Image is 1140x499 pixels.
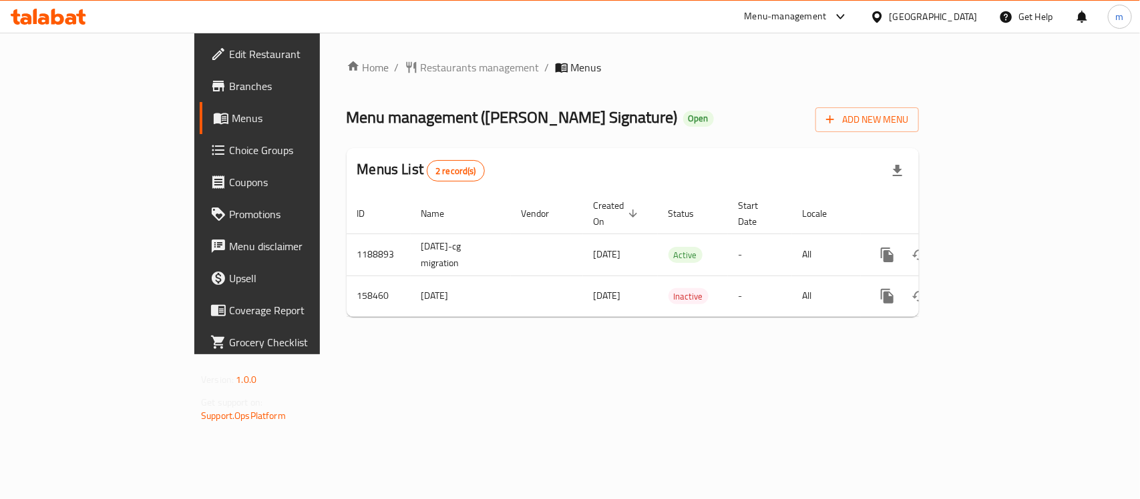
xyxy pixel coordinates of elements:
[872,280,904,312] button: more
[357,205,383,221] span: ID
[229,142,374,158] span: Choice Groups
[872,239,904,271] button: more
[427,165,484,177] span: 2 record(s)
[347,193,1010,317] table: enhanced table
[229,46,374,62] span: Edit Restaurant
[411,276,511,316] td: [DATE]
[669,288,709,304] div: Inactive
[571,59,602,75] span: Menus
[395,59,399,75] li: /
[201,394,262,411] span: Get support on:
[669,247,703,263] div: Active
[882,155,914,187] div: Export file
[683,111,714,127] div: Open
[803,205,845,221] span: Locale
[200,102,385,134] a: Menus
[201,407,286,424] a: Support.OpsPlatform
[200,230,385,262] a: Menu disclaimer
[739,197,776,229] span: Start Date
[200,70,385,102] a: Branches
[421,205,462,221] span: Name
[347,102,678,132] span: Menu management ( [PERSON_NAME] Signature )
[421,59,540,75] span: Restaurants management
[229,238,374,254] span: Menu disclaimer
[427,160,485,181] div: Total records count
[229,302,374,318] span: Coverage Report
[792,276,861,316] td: All
[347,59,919,75] nav: breadcrumb
[200,294,385,326] a: Coverage Report
[683,113,714,124] span: Open
[728,276,792,316] td: -
[229,78,374,94] span: Branches
[411,233,511,276] td: [DATE]-cg migration
[669,289,709,304] span: Inactive
[357,159,485,181] h2: Menus List
[522,205,567,221] span: Vendor
[594,245,621,263] span: [DATE]
[826,111,908,128] span: Add New Menu
[669,247,703,263] span: Active
[201,371,234,388] span: Version:
[669,205,712,221] span: Status
[728,233,792,276] td: -
[405,59,540,75] a: Restaurants management
[229,270,374,286] span: Upsell
[594,287,621,304] span: [DATE]
[200,198,385,230] a: Promotions
[200,262,385,294] a: Upsell
[200,326,385,358] a: Grocery Checklist
[200,38,385,70] a: Edit Restaurant
[1116,9,1124,24] span: m
[792,233,861,276] td: All
[594,197,642,229] span: Created On
[229,174,374,190] span: Coupons
[815,107,919,132] button: Add New Menu
[890,9,978,24] div: [GEOGRAPHIC_DATA]
[236,371,256,388] span: 1.0.0
[861,193,1010,234] th: Actions
[545,59,550,75] li: /
[232,110,374,126] span: Menus
[200,134,385,166] a: Choice Groups
[200,166,385,198] a: Coupons
[745,9,827,25] div: Menu-management
[904,239,936,271] button: Change Status
[229,206,374,222] span: Promotions
[904,280,936,312] button: Change Status
[229,334,374,350] span: Grocery Checklist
